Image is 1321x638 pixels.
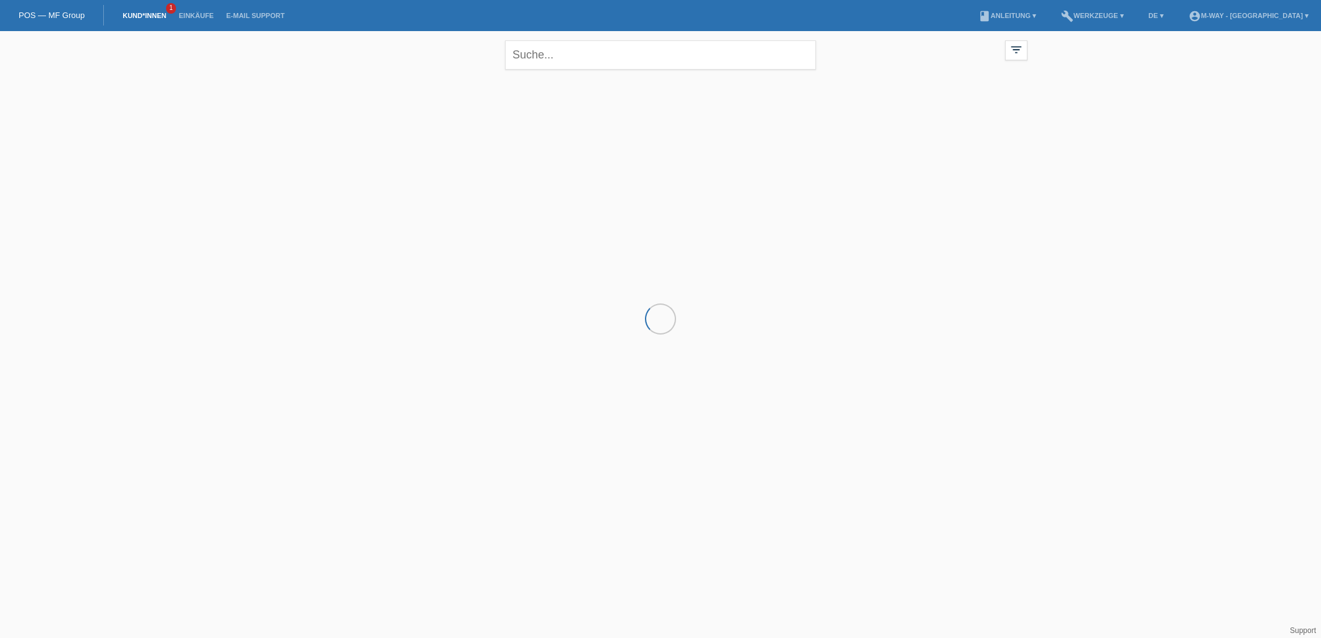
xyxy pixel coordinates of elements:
[19,11,85,20] a: POS — MF Group
[1290,626,1316,635] a: Support
[1143,12,1170,19] a: DE ▾
[166,3,176,14] span: 1
[172,12,220,19] a: Einkäufe
[220,12,291,19] a: E-Mail Support
[1189,10,1201,22] i: account_circle
[1055,12,1130,19] a: buildWerkzeuge ▾
[1182,12,1315,19] a: account_circlem-way - [GEOGRAPHIC_DATA] ▾
[1061,10,1073,22] i: build
[116,12,172,19] a: Kund*innen
[1009,43,1023,57] i: filter_list
[978,10,991,22] i: book
[972,12,1042,19] a: bookAnleitung ▾
[505,40,816,70] input: Suche...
